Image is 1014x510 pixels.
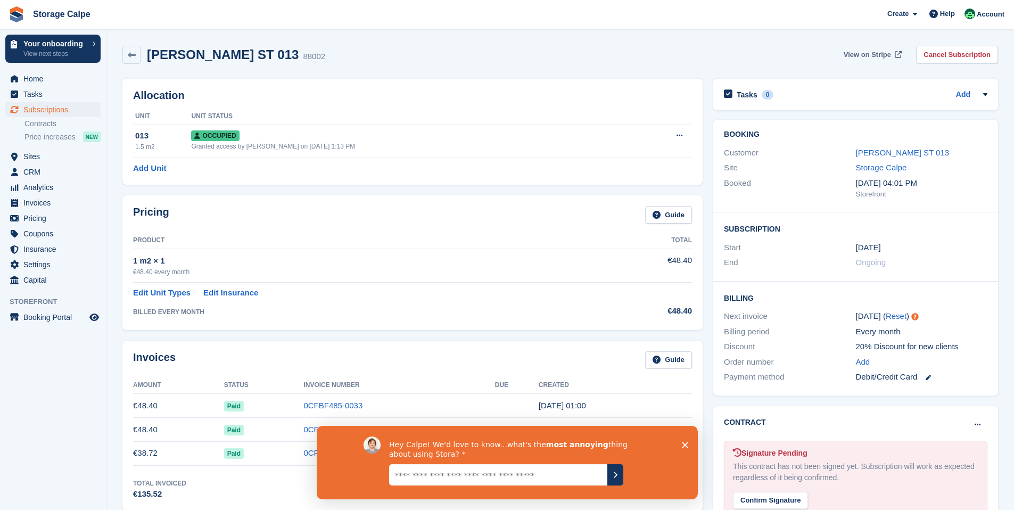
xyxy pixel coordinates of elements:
td: €48.40 [601,249,692,282]
a: menu [5,164,101,179]
time: 2025-06-11 23:00:00 UTC [856,242,881,254]
div: Every month [856,326,987,338]
time: 2025-07-11 23:01:21 UTC [539,425,586,434]
a: View on Stripe [839,46,904,63]
th: Status [224,377,304,394]
span: View on Stripe [844,50,891,60]
time: 2025-08-11 23:00:25 UTC [539,401,586,410]
a: 0CFBF485-0033 [303,401,362,410]
a: Contracts [24,119,101,129]
th: Created [539,377,692,394]
th: Unit [133,108,191,125]
span: Settings [23,257,87,272]
div: Booked [724,177,855,200]
th: Due [495,377,539,394]
div: Next invoice [724,310,855,323]
div: Customer [724,147,855,159]
span: Create [887,9,909,19]
span: Booking Portal [23,310,87,325]
p: Your onboarding [23,40,87,47]
div: 1 m2 × 1 [133,255,601,267]
td: €48.40 [133,418,224,442]
div: €48.40 every month [133,267,601,277]
h2: Booking [724,130,987,139]
a: Add [956,89,970,101]
div: Order number [724,356,855,368]
span: Help [940,9,955,19]
div: Site [724,162,855,174]
span: Invoices [23,195,87,210]
th: Amount [133,377,224,394]
span: Price increases [24,132,76,142]
a: Preview store [88,311,101,324]
div: This contract has not been signed yet. Subscription will work as expected regardless of it being ... [733,461,978,483]
div: Discount [724,341,855,353]
span: Occupied [191,130,239,141]
a: menu [5,71,101,86]
div: NEW [83,131,101,142]
a: Your onboarding View next steps [5,35,101,63]
a: Guide [645,351,692,369]
th: Total [601,232,692,249]
h2: Pricing [133,206,169,224]
div: 1.5 m2 [135,142,191,152]
h2: Subscription [724,223,987,234]
span: Subscriptions [23,102,87,117]
h2: [PERSON_NAME] ST 013 [147,47,299,62]
div: Total Invoiced [133,479,186,488]
a: 0CFBF485-0014 [303,448,362,457]
div: Confirm Signature [733,492,808,509]
div: Payment method [724,371,855,383]
a: menu [5,273,101,287]
a: 0CFBF485-0024 [303,425,362,434]
a: [PERSON_NAME] ST 013 [856,148,950,157]
a: Cancel Subscription [916,46,998,63]
span: Paid [224,401,244,412]
h2: Allocation [133,89,692,102]
div: 0 [762,90,774,100]
div: End [724,257,855,269]
a: menu [5,226,101,241]
div: Signature Pending [733,448,978,459]
p: View next steps [23,49,87,59]
div: €48.40 [601,305,692,317]
span: Tasks [23,87,87,102]
div: Debit/Credit Card [856,371,987,383]
div: €135.52 [133,488,186,500]
span: Pricing [23,211,87,226]
a: Storage Calpe [856,163,907,172]
a: Price increases NEW [24,131,101,143]
a: menu [5,257,101,272]
a: Edit Insurance [203,287,258,299]
div: [DATE] ( ) [856,310,987,323]
h2: Contract [724,417,766,428]
span: Account [977,9,1004,20]
h2: Billing [724,292,987,303]
th: Invoice Number [303,377,494,394]
span: Ongoing [856,258,886,267]
div: Tooltip anchor [910,312,920,322]
th: Product [133,232,601,249]
span: Paid [224,448,244,459]
span: CRM [23,164,87,179]
div: BILLED EVERY MONTH [133,307,601,317]
span: Coupons [23,226,87,241]
a: menu [5,180,101,195]
div: Granted access by [PERSON_NAME] on [DATE] 1:13 PM [191,142,632,151]
span: Home [23,71,87,86]
a: Confirm Signature [733,489,808,498]
a: menu [5,87,101,102]
div: 013 [135,130,191,142]
a: menu [5,242,101,257]
div: Billing period [724,326,855,338]
div: 88002 [303,51,325,63]
a: Edit Unit Types [133,287,191,299]
iframe: Survey by David from Stora [317,426,698,499]
a: menu [5,149,101,164]
th: Unit Status [191,108,632,125]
